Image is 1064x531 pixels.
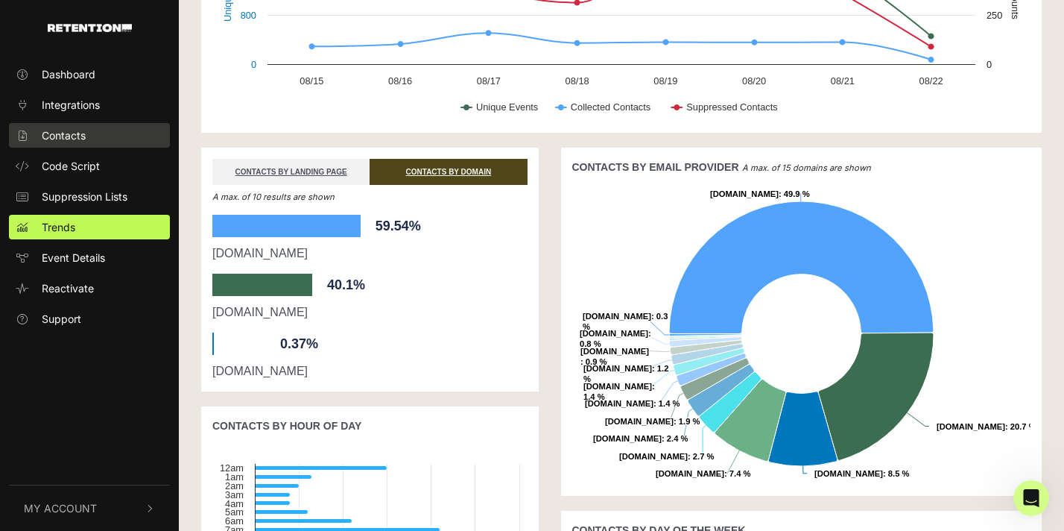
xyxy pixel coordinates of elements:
tspan: [DOMAIN_NAME] [656,469,724,478]
text: : 8.5 % [814,469,909,478]
div: [DOMAIN_NAME] [212,304,528,321]
a: CONTACTS BY DOMAIN [370,159,527,185]
text: 12am [220,462,244,474]
img: Profile image for Grace [31,261,60,291]
span: Suppression Lists [42,189,127,204]
span: Code Script [42,158,100,174]
div: Profile image for GraceHey [PERSON_NAME], Of course. I've added our Head of Implementation [PERSO... [16,248,282,304]
text: : 0.8 % [580,329,651,348]
span: 0.37% [273,333,326,355]
a: CONTACTS BY LANDING PAGE [212,159,370,185]
text: 0 [987,59,992,70]
img: Profile image for Grace [188,24,218,54]
strong: CONTACTS BY HOUR OF DAY [212,420,361,432]
p: Hi [PERSON_NAME] 👋 [30,106,268,157]
span: Event Details [42,250,105,265]
span: Help [236,431,260,442]
em: A max. of 15 domains are shown [742,163,871,173]
div: Send us a messageWe typically reply within a day [15,312,283,368]
span: My Account [24,500,97,516]
span: Integrations [42,97,100,113]
text: 08/21 [831,75,855,87]
text: : 2.7 % [619,452,714,461]
a: Dashboard [9,62,170,87]
text: 250 [987,10,1002,21]
text: : 1.2 % [583,364,668,383]
tspan: [DOMAIN_NAME] [585,399,653,408]
button: My Account [9,486,170,531]
div: We typically reply within a day [31,340,249,356]
div: [DOMAIN_NAME] [212,362,528,380]
h2: Have a feature request? [31,389,267,404]
text: 08/17 [477,75,501,87]
text: 0 [251,59,256,70]
span: Home [33,431,66,442]
text: 1am [225,471,244,483]
text: : 1.4 % [585,399,680,408]
a: Suppression Lists [9,184,170,209]
iframe: Intercom live chat [1013,480,1049,516]
text: 08/15 [300,75,323,87]
span: Contacts [42,128,86,143]
text: Unique Events [476,101,538,113]
span: 59.54% [368,215,428,237]
text: : 0.3 % [583,312,668,331]
text: : 0.9 % [580,347,649,366]
text: 2am [225,480,244,491]
text: : 1.4 % [583,382,655,401]
a: Code Script [9,154,170,178]
a: Support [9,307,170,331]
a: Contacts [9,123,170,148]
span: Trends [42,219,75,235]
span: Dashboard [42,66,95,82]
text: Collected Contacts [571,101,650,113]
img: logo [30,34,130,47]
text: 800 [241,10,256,21]
tspan: [DOMAIN_NAME] [583,312,651,321]
div: • 18h ago [101,276,149,292]
div: Grace [66,276,98,292]
span: Hey [PERSON_NAME], Of course. I've added our Head of Implementation [PERSON_NAME] to the thread s... [66,262,862,274]
em: A max. of 10 results are shown [212,192,335,202]
tspan: [DOMAIN_NAME] [937,422,1005,431]
text: 08/20 [742,75,766,87]
text: : 49.9 % [710,189,810,198]
tspan: [DOMAIN_NAME] [814,469,883,478]
text: 5am [225,506,244,518]
text: : 1.9 % [605,417,700,426]
tspan: [DOMAIN_NAME] [605,417,674,426]
tspan: [DOMAIN_NAME] [593,434,662,443]
button: Messages [99,394,198,453]
a: Event Details [9,245,170,270]
tspan: [DOMAIN_NAME] [583,382,652,391]
a: Reactivate [9,276,170,301]
span: 40.1% [320,274,373,296]
text: 08/18 [566,75,589,87]
span: Support [42,311,81,327]
img: Profile image for Cullen [159,24,189,54]
span: Reactivate [42,280,94,296]
text: Suppressed Contacts [686,101,777,113]
text: 08/19 [653,75,677,87]
button: Help [199,394,298,453]
img: Retention.com [48,24,132,32]
tspan: [DOMAIN_NAME] [619,452,688,461]
text: 3am [225,489,244,500]
tspan: [DOMAIN_NAME] [580,329,648,338]
div: Send us a message [31,324,249,340]
strong: CONTACTS BY EMAIL PROVIDER [572,161,739,173]
p: Happy You Are Here! [30,157,268,207]
text: : 20.7 % [937,422,1036,431]
text: 6am [225,515,244,527]
div: Close [256,24,283,51]
text: 08/16 [388,75,412,87]
tspan: [DOMAIN_NAME] [710,189,779,198]
text: 4am [225,498,244,509]
text: : 2.4 % [593,434,688,443]
text: : 7.4 % [656,469,750,478]
div: Recent messageProfile image for GraceHey [PERSON_NAME], Of course. I've added our Head of Impleme... [15,226,283,304]
a: Trends [9,215,170,239]
span: Messages [124,431,175,442]
tspan: [DOMAIN_NAME] [583,364,652,373]
div: Profile image for Eddie [216,24,246,54]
